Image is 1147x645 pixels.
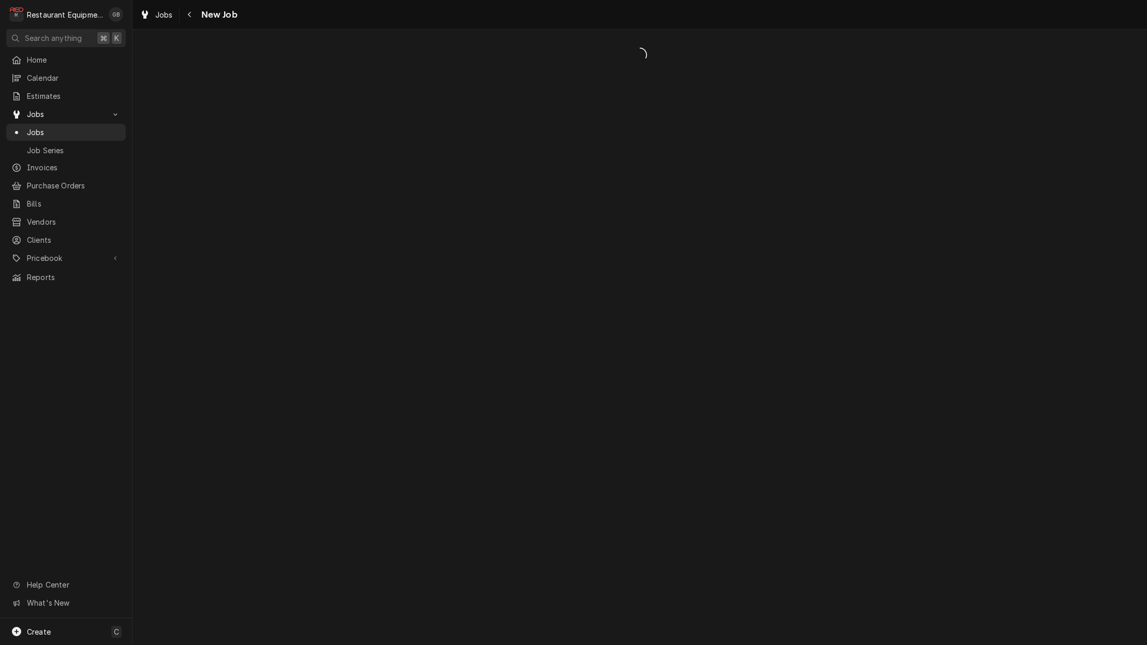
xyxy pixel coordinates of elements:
[6,87,126,105] a: Estimates
[6,51,126,68] a: Home
[27,216,121,227] span: Vendors
[6,250,126,267] a: Go to Pricebook
[27,162,121,173] span: Invoices
[6,269,126,286] a: Reports
[109,7,123,22] div: Gary Beaver's Avatar
[27,253,105,263] span: Pricebook
[27,91,121,101] span: Estimates
[6,69,126,86] a: Calendar
[114,626,119,637] span: C
[133,44,1147,66] span: Loading...
[6,594,126,611] a: Go to What's New
[198,8,238,22] span: New Job
[27,579,120,590] span: Help Center
[25,33,82,43] span: Search anything
[27,180,121,191] span: Purchase Orders
[6,213,126,230] a: Vendors
[182,6,198,23] button: Navigate back
[27,127,121,138] span: Jobs
[27,272,121,283] span: Reports
[6,231,126,248] a: Clients
[6,29,126,47] button: Search anything⌘K
[6,177,126,194] a: Purchase Orders
[27,597,120,608] span: What's New
[6,576,126,593] a: Go to Help Center
[27,234,121,245] span: Clients
[6,159,126,176] a: Invoices
[100,33,107,43] span: ⌘
[6,142,126,159] a: Job Series
[27,145,121,156] span: Job Series
[27,54,121,65] span: Home
[27,109,105,120] span: Jobs
[27,627,51,636] span: Create
[27,72,121,83] span: Calendar
[6,195,126,212] a: Bills
[27,9,103,20] div: Restaurant Equipment Diagnostics
[6,124,126,141] a: Jobs
[155,9,173,20] span: Jobs
[6,106,126,123] a: Go to Jobs
[109,7,123,22] div: GB
[9,7,24,22] div: Restaurant Equipment Diagnostics's Avatar
[114,33,119,43] span: K
[27,198,121,209] span: Bills
[9,7,24,22] div: R
[136,6,177,23] a: Jobs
